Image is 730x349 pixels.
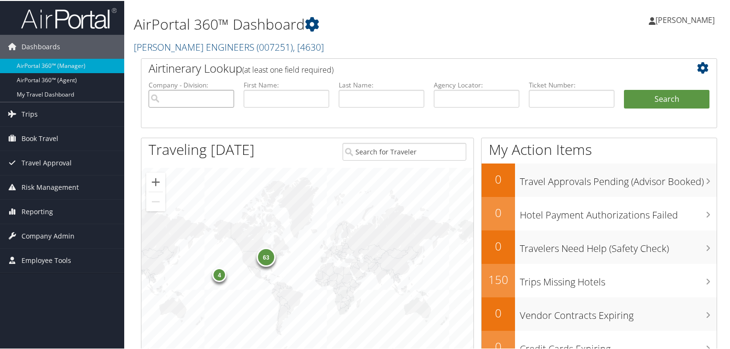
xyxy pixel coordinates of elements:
img: airportal-logo.png [21,6,117,29]
div: 4 [212,267,226,281]
label: Company - Division: [149,79,234,89]
span: Dashboards [21,34,60,58]
button: Zoom out [146,191,165,210]
span: [PERSON_NAME] [655,14,715,24]
h3: Trips Missing Hotels [520,270,717,288]
button: Zoom in [146,172,165,191]
span: Book Travel [21,126,58,150]
span: Reporting [21,199,53,223]
a: 0Hotel Payment Authorizations Failed [482,196,717,229]
a: [PERSON_NAME] ENGINEERS [134,40,324,53]
h2: 0 [482,304,515,320]
h2: 150 [482,271,515,287]
span: Travel Approval [21,150,72,174]
h2: 0 [482,170,515,186]
h2: 0 [482,237,515,253]
a: 0Travel Approvals Pending (Advisor Booked) [482,163,717,196]
span: ( 007251 ) [257,40,293,53]
h3: Travel Approvals Pending (Advisor Booked) [520,169,717,187]
button: Search [624,89,709,108]
span: Risk Management [21,174,79,198]
label: Last Name: [339,79,424,89]
h2: Airtinerary Lookup [149,59,662,76]
h1: My Action Items [482,139,717,159]
input: Search for Traveler [343,142,467,160]
a: 150Trips Missing Hotels [482,263,717,296]
span: Trips [21,101,38,125]
a: 0Vendor Contracts Expiring [482,296,717,330]
span: Employee Tools [21,248,71,272]
label: Ticket Number: [529,79,614,89]
label: Agency Locator: [434,79,519,89]
h3: Vendor Contracts Expiring [520,303,717,321]
label: First Name: [244,79,329,89]
span: , [ 4630 ] [293,40,324,53]
h1: AirPortal 360™ Dashboard [134,13,527,33]
div: 63 [257,247,276,266]
h3: Travelers Need Help (Safety Check) [520,236,717,254]
h1: Traveling [DATE] [149,139,255,159]
span: Company Admin [21,223,75,247]
a: 0Travelers Need Help (Safety Check) [482,229,717,263]
h2: 0 [482,204,515,220]
a: [PERSON_NAME] [649,5,724,33]
h3: Hotel Payment Authorizations Failed [520,203,717,221]
span: (at least one field required) [242,64,333,74]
